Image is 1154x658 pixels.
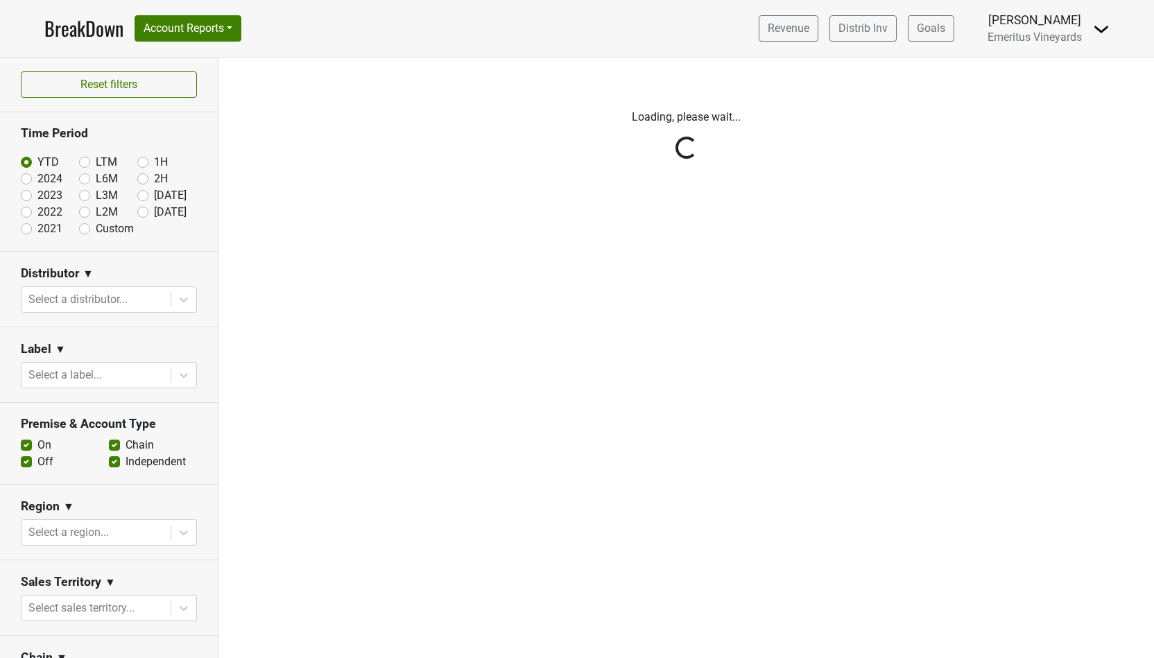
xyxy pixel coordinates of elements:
[135,15,241,42] button: Account Reports
[988,11,1082,29] div: [PERSON_NAME]
[988,31,1082,44] span: Emeritus Vineyards
[302,109,1071,125] p: Loading, please wait...
[829,15,897,42] a: Distrib Inv
[908,15,954,42] a: Goals
[759,15,818,42] a: Revenue
[44,14,123,43] a: BreakDown
[1093,21,1110,37] img: Dropdown Menu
